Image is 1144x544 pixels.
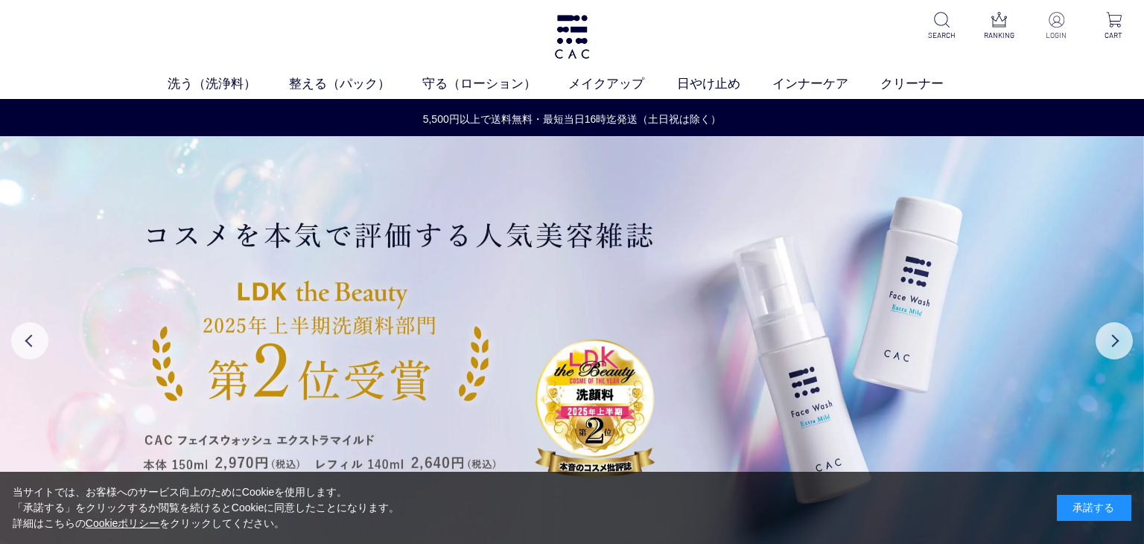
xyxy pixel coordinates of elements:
a: インナーケア [772,74,880,93]
a: 守る（ローション） [422,74,568,93]
a: 洗う（洗浄料） [168,74,288,93]
img: logo [553,15,591,59]
a: クリーナー [880,74,976,93]
a: 日やけ止め [677,74,772,93]
p: CART [1096,30,1132,41]
a: CART [1096,12,1132,41]
p: RANKING [981,30,1017,41]
div: 承諾する [1057,495,1131,521]
a: SEARCH [924,12,960,41]
a: 5,500円以上で送料無料・最短当日16時迄発送（土日祝は除く） [1,112,1143,127]
a: Cookieポリシー [86,517,160,529]
button: Previous [11,322,48,359]
div: 当サイトでは、お客様へのサービス向上のためにCookieを使用します。 「承諾する」をクリックするか閲覧を続けるとCookieに同意したことになります。 詳細はこちらの をクリックしてください。 [13,484,400,531]
a: RANKING [981,12,1017,41]
a: 整える（パック） [289,74,422,93]
a: LOGIN [1038,12,1075,41]
p: LOGIN [1038,30,1075,41]
p: SEARCH [924,30,960,41]
button: Next [1096,322,1133,359]
a: メイクアップ [568,74,676,93]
